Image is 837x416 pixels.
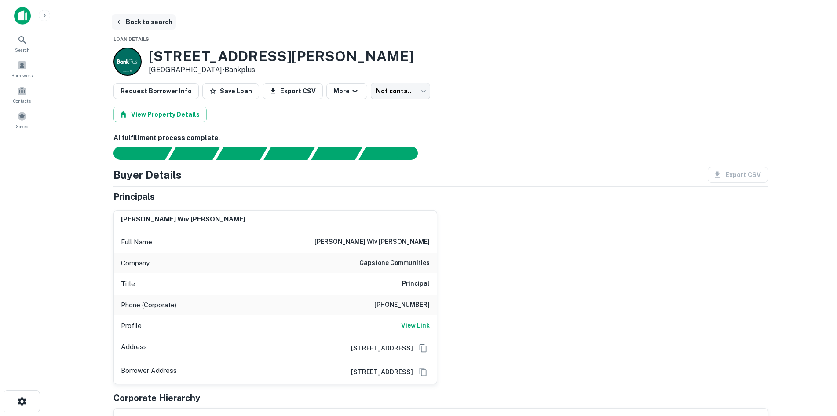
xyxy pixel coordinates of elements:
div: Sending borrower request to AI... [103,147,169,160]
div: Principals found, still searching for contact information. This may take time... [311,147,362,160]
a: [STREET_ADDRESS] [344,367,413,377]
button: Copy Address [417,365,430,379]
h6: [PERSON_NAME] wiv [PERSON_NAME] [121,214,245,225]
a: Bankplus [224,66,255,74]
h6: AI fulfillment process complete. [113,133,768,143]
a: Contacts [3,82,41,106]
a: Saved [3,108,41,132]
h3: [STREET_ADDRESS][PERSON_NAME] [149,48,414,65]
button: View Property Details [113,107,207,122]
button: Copy Address [417,342,430,355]
h4: Buyer Details [113,167,182,183]
p: Full Name [121,237,152,247]
button: Save Loan [202,83,259,99]
p: Company [121,258,150,269]
p: Address [121,342,147,355]
p: Phone (Corporate) [121,300,176,310]
div: Your request is received and processing... [168,147,220,160]
h6: [PERSON_NAME] wiv [PERSON_NAME] [314,237,430,247]
h6: View Link [401,320,430,330]
a: Search [3,31,41,55]
button: Request Borrower Info [113,83,199,99]
h6: [PHONE_NUMBER] [374,300,430,310]
div: Principals found, AI now looking for contact information... [263,147,315,160]
div: Documents found, AI parsing details... [216,147,267,160]
p: [GEOGRAPHIC_DATA] • [149,65,414,75]
a: Borrowers [3,57,41,81]
button: Back to search [112,14,176,30]
h5: Corporate Hierarchy [113,391,200,405]
h6: Principal [402,279,430,289]
a: View Link [401,320,430,331]
span: Borrowers [11,72,33,79]
img: capitalize-icon.png [14,7,31,25]
span: Search [15,46,29,53]
button: More [326,83,367,99]
span: Saved [16,123,29,130]
iframe: Chat Widget [793,346,837,388]
p: Borrower Address [121,365,177,379]
div: AI fulfillment process complete. [359,147,428,160]
span: Contacts [13,97,31,104]
h5: Principals [113,190,155,203]
p: Title [121,279,135,289]
button: Export CSV [263,83,323,99]
p: Profile [121,320,142,331]
a: [STREET_ADDRESS] [344,343,413,353]
div: Not contacted [371,83,430,99]
span: Loan Details [113,37,149,42]
h6: capstone communities [359,258,430,269]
